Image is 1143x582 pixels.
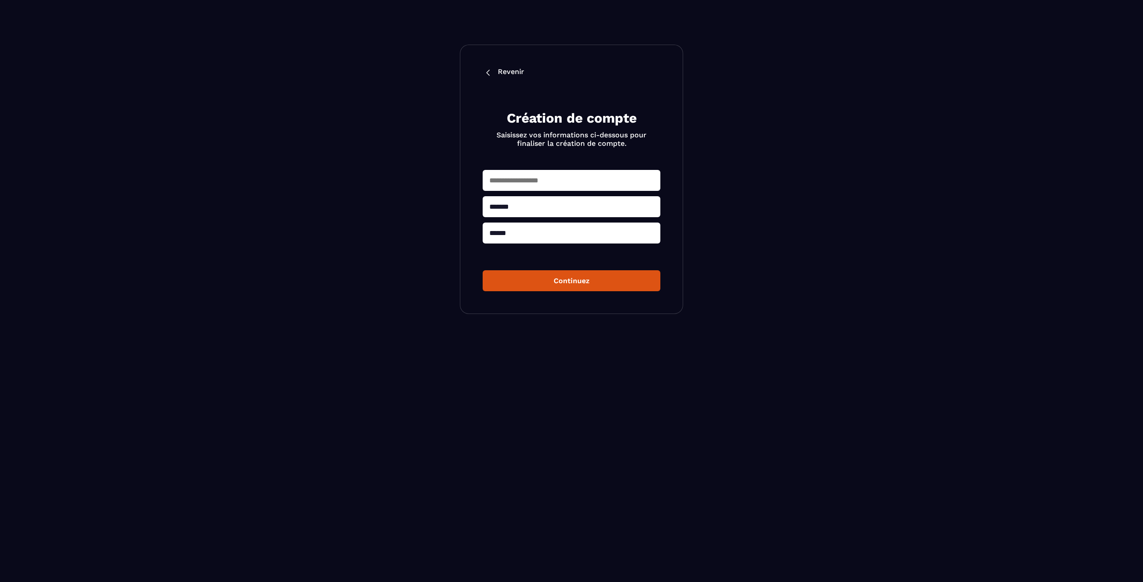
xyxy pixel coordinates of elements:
[483,270,660,291] button: Continuez
[483,67,493,78] img: back
[493,131,650,148] p: Saisissez vos informations ci-dessous pour finaliser la création de compte.
[493,109,650,127] h2: Création de compte
[498,67,524,78] p: Revenir
[483,67,660,78] a: Revenir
